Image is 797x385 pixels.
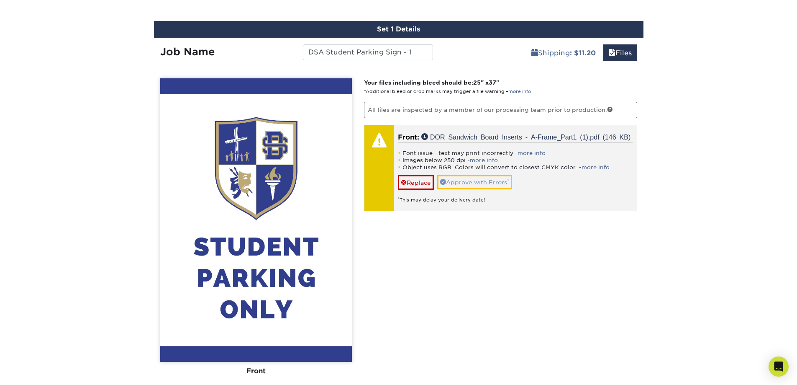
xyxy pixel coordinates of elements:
[2,359,71,382] iframe: Google Customer Reviews
[609,49,615,57] span: files
[398,157,633,164] li: Images below 250 dpi -
[398,150,633,157] li: Font issue - text may print incorrectly -
[531,49,538,57] span: shipping
[470,157,498,163] a: more info
[518,150,546,156] a: more info
[160,46,215,58] strong: Job Name
[421,133,630,140] a: DOR Sandwich Board Inserts - A-Frame_Part1 (1).pdf (146 KB)
[303,44,433,60] input: Enter a job name
[398,164,633,171] li: Object uses RGB. Colors will convert to closest CMYK color. -
[769,357,789,377] div: Open Intercom Messenger
[473,79,481,86] span: 25
[160,362,352,380] div: Front
[398,190,633,204] div: This may delay your delivery date!
[526,44,601,61] a: Shipping: $11.20
[570,49,596,57] b: : $11.20
[364,89,531,94] small: *Additional bleed or crop marks may trigger a file warning –
[603,44,637,61] a: Files
[364,102,637,118] p: All files are inspected by a member of our processing team prior to production.
[489,79,496,86] span: 37
[508,89,531,94] a: more info
[364,79,499,86] strong: Your files including bleed should be: " x "
[398,133,419,141] span: Front:
[398,175,434,190] a: Replace
[582,164,610,171] a: more info
[154,21,643,38] div: Set 1 Details
[437,175,512,189] a: Approve with Errors*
